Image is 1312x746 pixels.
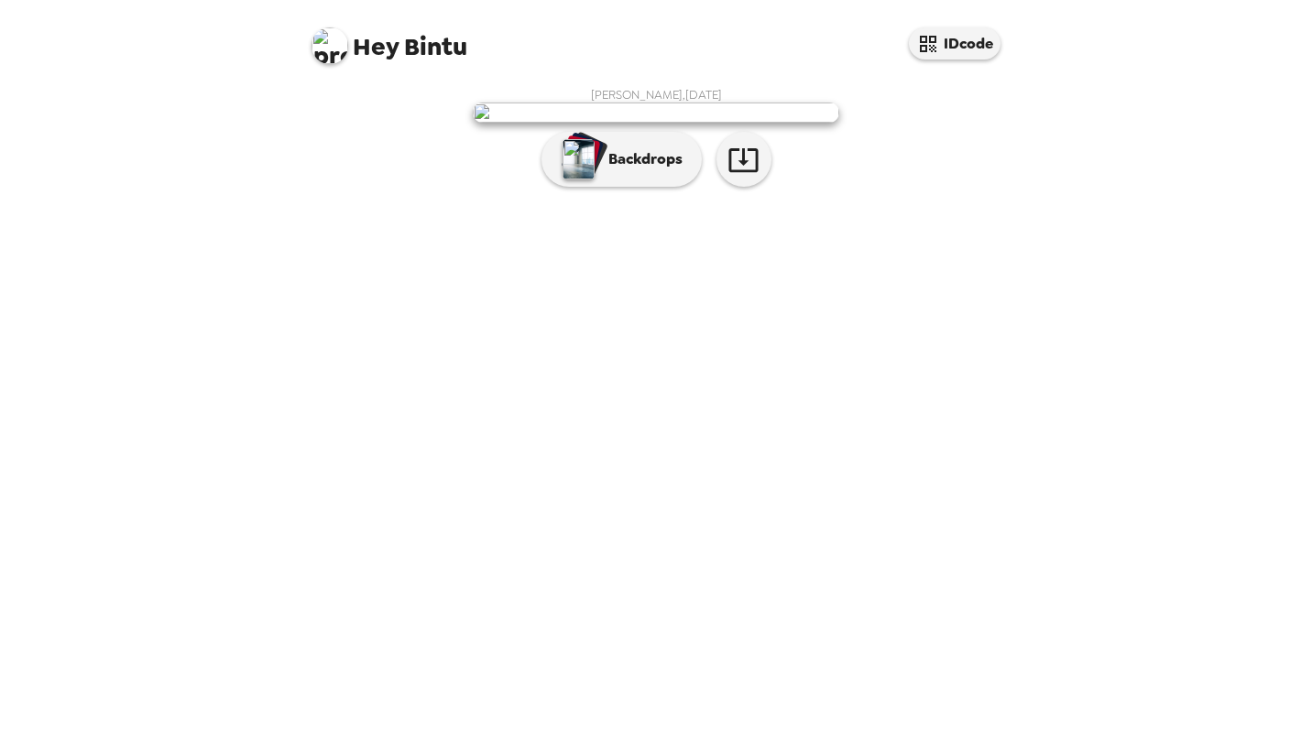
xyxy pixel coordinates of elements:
span: [PERSON_NAME] , [DATE] [591,87,722,103]
p: Backdrops [599,148,683,170]
img: profile pic [312,27,348,64]
button: Backdrops [541,132,702,187]
button: IDcode [909,27,1000,59]
img: user [473,103,839,123]
span: Hey [353,30,399,63]
span: Bintu [312,18,467,59]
